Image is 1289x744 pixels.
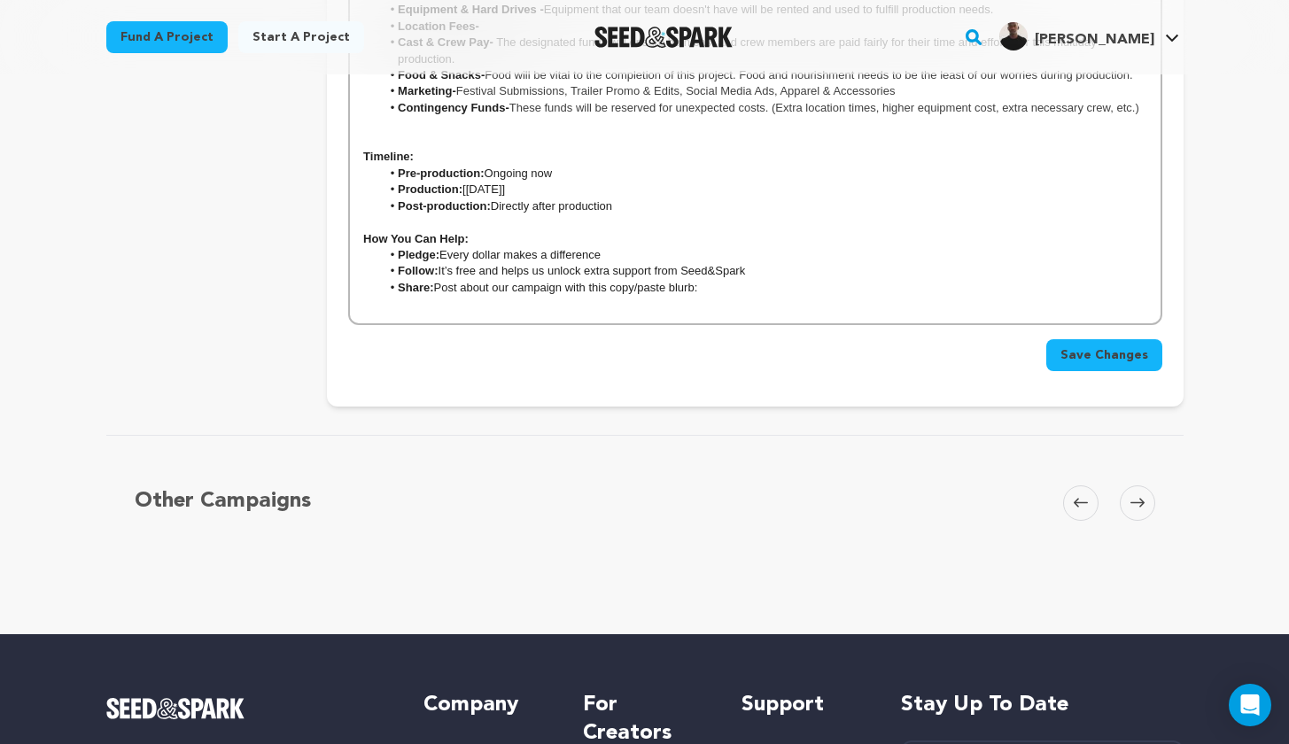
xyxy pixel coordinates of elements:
[135,485,311,517] h5: Other Campaigns
[485,68,1132,81] span: Food will be vital to the completion of this project. Food and nourishment needs to be the least ...
[398,182,462,196] strong: Production:
[381,280,1147,296] li: Post about our campaign with this copy/paste blurb:
[742,691,865,719] h5: Support
[509,101,1139,114] span: These funds will be reserved for unexpected costs. (Extra location times, higher equipment cost, ...
[456,84,896,97] span: Festival Submissions, Trailer Promo & Edits, Social Media Ads, Apparel & Accessories
[106,21,228,53] a: Fund a project
[398,264,439,277] strong: Follow:
[363,232,469,245] strong: How You Can Help:
[106,698,245,719] img: Seed&Spark Logo
[594,27,734,48] a: Seed&Spark Homepage
[901,691,1184,719] h5: Stay up to date
[999,22,1154,50] div: Marquis M.'s Profile
[381,182,1147,198] li: [[DATE]]
[594,27,734,48] img: Seed&Spark Logo Dark Mode
[398,281,433,294] strong: Share:
[106,698,389,719] a: Seed&Spark Homepage
[999,22,1028,50] img: 2d9f50f8d5a44006.jpg
[381,263,1147,279] li: It’s free and helps us unlock extra support from Seed&Spark
[398,167,485,180] strong: Pre-production:
[398,101,509,114] strong: Contingency Funds-
[1046,339,1162,371] button: Save Changes
[996,19,1183,50] a: Marquis M.'s Profile
[238,21,364,53] a: Start a project
[1060,346,1148,364] span: Save Changes
[381,166,1147,182] li: Ongoing now
[1229,684,1271,726] div: Open Intercom Messenger
[381,198,1147,214] li: Directly after production
[398,68,485,81] strong: Food & Snacks-
[398,199,491,213] strong: Post-production:
[381,247,1147,263] li: Every dollar makes a difference
[1035,33,1154,47] span: [PERSON_NAME]
[996,19,1183,56] span: Marquis M.'s Profile
[423,691,547,719] h5: Company
[398,248,439,261] strong: Pledge:
[363,150,414,163] strong: Timeline:
[398,84,456,97] strong: Marketing-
